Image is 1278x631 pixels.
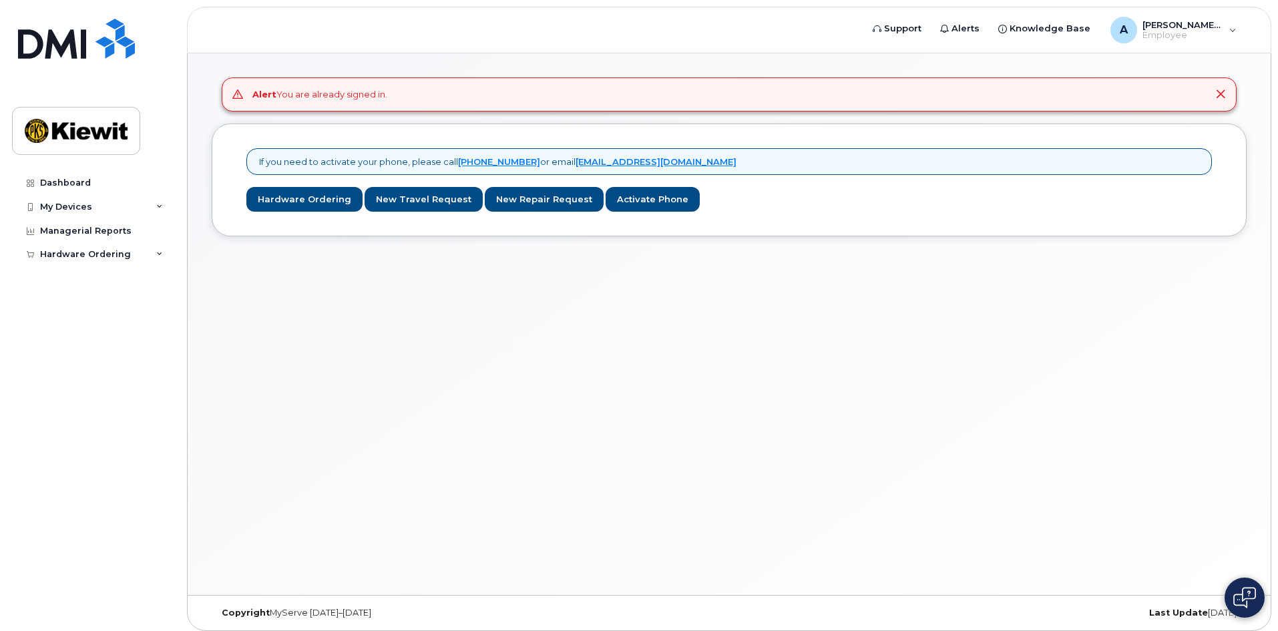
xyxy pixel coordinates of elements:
[246,187,363,212] a: Hardware Ordering
[485,187,604,212] a: New Repair Request
[252,89,276,99] strong: Alert
[222,608,270,618] strong: Copyright
[458,156,540,167] a: [PHONE_NUMBER]
[901,608,1247,618] div: [DATE]
[576,156,736,167] a: [EMAIL_ADDRESS][DOMAIN_NAME]
[606,187,700,212] a: Activate Phone
[1149,608,1208,618] strong: Last Update
[259,156,736,168] p: If you need to activate your phone, please call or email
[365,187,483,212] a: New Travel Request
[212,608,557,618] div: MyServe [DATE]–[DATE]
[1233,587,1256,608] img: Open chat
[252,88,387,101] div: You are already signed in.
